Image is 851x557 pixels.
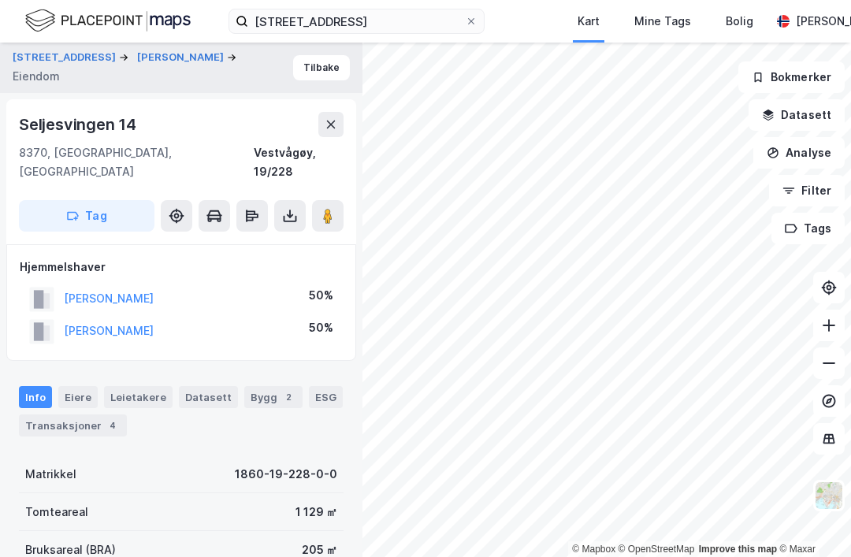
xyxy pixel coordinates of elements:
button: [STREET_ADDRESS] [13,50,119,65]
div: 50% [309,318,333,337]
img: logo.f888ab2527a4732fd821a326f86c7f29.svg [25,7,191,35]
div: Eiendom [13,67,60,86]
div: ESG [309,386,343,408]
div: Seljesvingen 14 [19,112,139,137]
img: Z [814,481,844,511]
div: Kart [578,12,600,31]
div: Leietakere [104,386,173,408]
div: 4 [105,418,121,433]
div: Bolig [726,12,753,31]
button: [PERSON_NAME] [137,50,227,65]
button: Filter [769,175,845,206]
div: Bygg [244,386,303,408]
div: 1 129 ㎡ [295,503,337,522]
a: OpenStreetMap [619,544,695,555]
div: Matrikkel [25,465,76,484]
button: Tags [771,213,845,244]
div: Info [19,386,52,408]
div: Vestvågøy, 19/228 [254,143,344,181]
div: Hjemmelshaver [20,258,343,277]
div: 50% [309,286,333,305]
div: Mine Tags [634,12,691,31]
a: Mapbox [572,544,615,555]
div: Tomteareal [25,503,88,522]
button: Bokmerker [738,61,845,93]
button: Tag [19,200,154,232]
div: 8370, [GEOGRAPHIC_DATA], [GEOGRAPHIC_DATA] [19,143,254,181]
button: Datasett [749,99,845,131]
div: 2 [281,389,296,405]
div: Datasett [179,386,238,408]
iframe: Chat Widget [772,481,851,557]
a: Improve this map [699,544,777,555]
div: Transaksjoner [19,414,127,436]
div: 1860-19-228-0-0 [235,465,337,484]
div: Eiere [58,386,98,408]
button: Tilbake [293,55,350,80]
button: Analyse [753,137,845,169]
div: Kontrollprogram for chat [772,481,851,557]
input: Søk på adresse, matrikkel, gårdeiere, leietakere eller personer [248,9,465,33]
